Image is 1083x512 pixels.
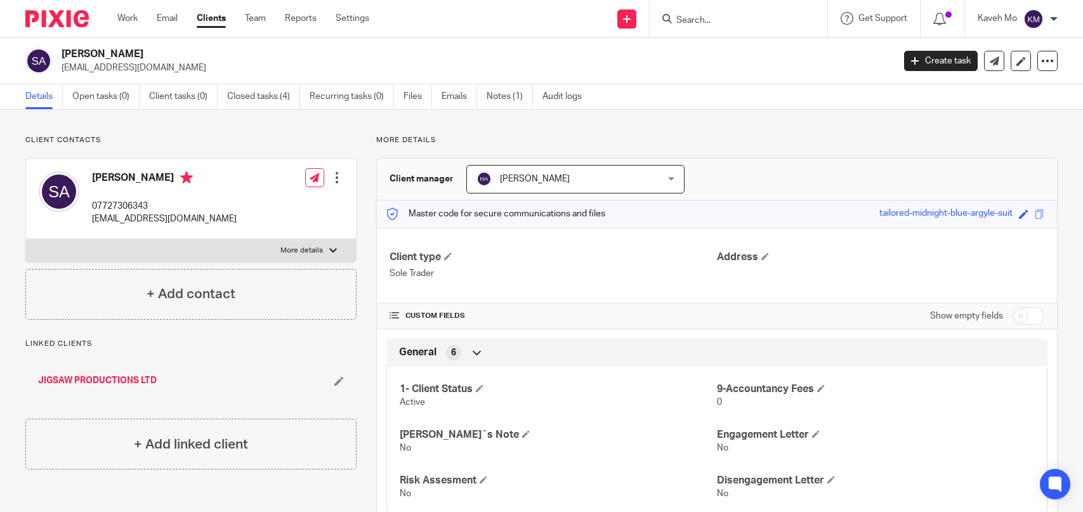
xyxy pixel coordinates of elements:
i: Primary [180,171,193,184]
span: 6 [451,346,456,359]
p: Sole Trader [390,267,717,280]
h4: + Add linked client [134,435,248,454]
span: No [717,443,728,452]
span: 0 [717,398,722,407]
a: Work [117,12,138,25]
img: svg%3E [1023,9,1044,29]
a: Reports [285,12,317,25]
h2: [PERSON_NAME] [62,48,720,61]
p: Kaveh Mo [978,12,1017,25]
a: Closed tasks (4) [227,84,300,109]
img: svg%3E [476,171,492,187]
p: Master code for secure communications and files [386,207,605,220]
img: svg%3E [25,48,52,74]
p: More details [280,246,323,256]
h4: Risk Assesment [400,474,717,487]
h4: Address [717,251,1044,264]
span: Get Support [858,14,907,23]
span: No [400,443,411,452]
h3: Client manager [390,173,454,185]
span: [PERSON_NAME] [500,174,570,183]
h4: 1- Client Status [400,383,717,396]
span: No [400,489,411,498]
div: tailored-midnight-blue-argyle-suit [879,207,1013,221]
a: Email [157,12,178,25]
a: Details [25,84,63,109]
h4: Disengagement Letter [717,474,1034,487]
img: svg%3E [39,171,79,212]
p: [EMAIL_ADDRESS][DOMAIN_NAME] [92,213,237,225]
input: Search [675,15,789,27]
h4: [PERSON_NAME]`s Note [400,428,717,442]
img: Pixie [25,10,89,27]
p: Client contacts [25,135,357,145]
h4: Client type [390,251,717,264]
h4: 9-Accountancy Fees [717,383,1034,396]
a: Audit logs [542,84,591,109]
label: Show empty fields [930,310,1003,322]
span: General [399,346,436,359]
h4: Engagement Letter [717,428,1034,442]
p: More details [376,135,1058,145]
a: Notes (1) [487,84,533,109]
a: JIGSAW PRODUCTIONS LTD [38,374,157,387]
h4: CUSTOM FIELDS [390,311,717,321]
p: Linked clients [25,339,357,349]
span: Active [400,398,425,407]
span: No [717,489,728,498]
a: Emails [442,84,477,109]
a: Open tasks (0) [72,84,140,109]
a: Recurring tasks (0) [310,84,394,109]
a: Client tasks (0) [149,84,218,109]
p: 07727306343 [92,200,237,213]
h4: + Add contact [147,284,235,304]
a: Settings [336,12,369,25]
h4: [PERSON_NAME] [92,171,237,187]
a: Create task [904,51,978,71]
a: Files [404,84,432,109]
p: [EMAIL_ADDRESS][DOMAIN_NAME] [62,62,885,74]
a: Team [245,12,266,25]
a: Clients [197,12,226,25]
